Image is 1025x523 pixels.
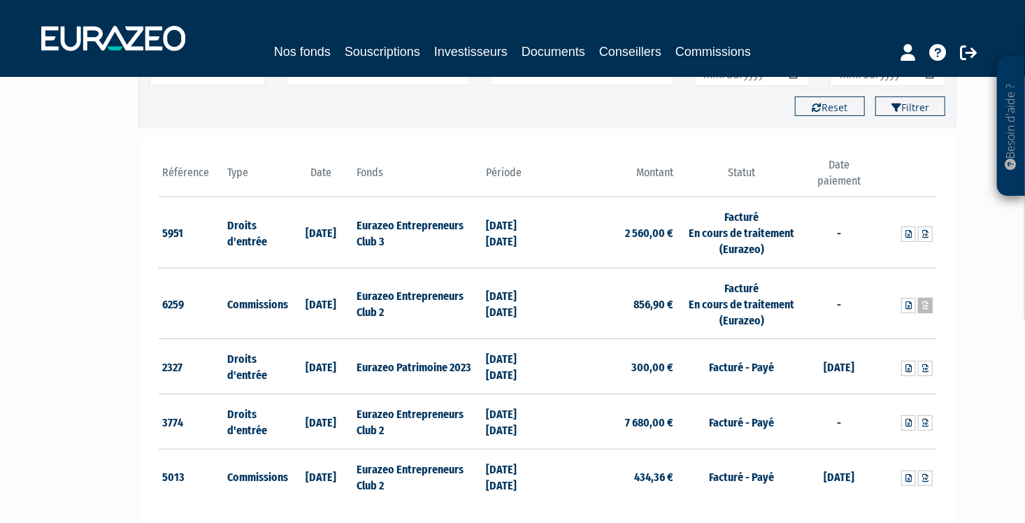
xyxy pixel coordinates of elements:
td: Facturé En cours de traitement (Eurazeo) [677,268,806,339]
th: Montant [547,157,677,197]
td: Facturé - Payé [677,394,806,450]
td: Eurazeo Patrimoine 2023 [353,339,482,394]
td: [DATE] [807,449,872,503]
a: Documents [522,42,585,62]
td: [DATE] [288,197,353,268]
td: Droits d'entrée [224,339,289,394]
td: 3774 [159,394,224,450]
td: [DATE] [288,339,353,394]
td: [DATE] [807,339,872,394]
td: Commissions [224,449,289,503]
td: 300,00 € [547,339,677,394]
a: Nos fonds [274,42,331,62]
th: Date [288,157,353,197]
td: - [807,394,872,450]
td: [DATE] [288,268,353,339]
td: Droits d'entrée [224,394,289,450]
td: 2 560,00 € [547,197,677,268]
th: Période [482,157,547,197]
td: [DATE] [288,449,353,503]
td: Facturé En cours de traitement (Eurazeo) [677,197,806,268]
td: 7 680,00 € [547,394,677,450]
td: Eurazeo Entrepreneurs Club 2 [353,449,482,503]
td: 434,36 € [547,449,677,503]
td: [DATE] [288,394,353,450]
button: Filtrer [875,96,945,116]
td: [DATE] [DATE] [482,268,547,339]
td: 5951 [159,197,224,268]
th: Fonds [353,157,482,197]
td: [DATE] [DATE] [482,339,547,394]
td: 2327 [159,339,224,394]
th: Statut [677,157,806,197]
th: Type [224,157,289,197]
td: 5013 [159,449,224,503]
img: 1732889491-logotype_eurazeo_blanc_rvb.png [41,26,185,51]
th: Référence [159,157,224,197]
a: Commissions [675,42,751,64]
a: Conseillers [599,42,661,62]
td: Facturé - Payé [677,449,806,503]
th: Date paiement [807,157,872,197]
td: - [807,197,872,268]
p: Besoin d'aide ? [1003,64,1019,189]
td: Commissions [224,268,289,339]
td: 6259 [159,268,224,339]
td: 856,90 € [547,268,677,339]
td: Eurazeo Entrepreneurs Club 2 [353,268,482,339]
button: Reset [795,96,865,116]
td: Facturé - Payé [677,339,806,394]
td: - [807,268,872,339]
td: [DATE] [DATE] [482,394,547,450]
td: [DATE] [DATE] [482,449,547,503]
td: Eurazeo Entrepreneurs Club 2 [353,394,482,450]
td: Droits d'entrée [224,197,289,268]
a: Investisseurs [434,42,508,62]
a: Souscriptions [345,42,420,62]
td: [DATE] [DATE] [482,197,547,268]
td: Eurazeo Entrepreneurs Club 3 [353,197,482,268]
